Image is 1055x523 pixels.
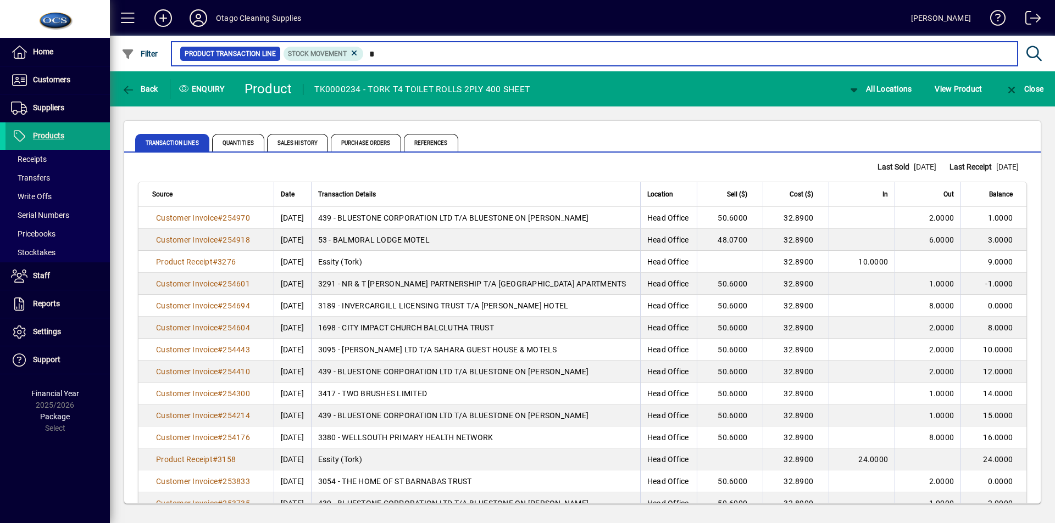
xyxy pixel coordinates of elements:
[218,433,223,442] span: #
[331,134,401,151] span: Purchase Orders
[960,426,1026,448] td: 16.0000
[836,79,924,99] app-page-header-button: Change Location
[697,295,763,317] td: 50.6000
[858,455,888,464] span: 24.0000
[156,433,218,442] span: Customer Invoice
[218,301,223,310] span: #
[223,213,250,222] span: 254970
[152,322,254,334] a: Customer Invoice#254604
[993,79,1055,99] app-page-header-button: Close enquiry
[135,134,209,151] span: Transaction Lines
[647,188,673,200] span: Location
[274,273,311,295] td: [DATE]
[223,367,250,376] span: 254410
[763,492,829,514] td: 32.8900
[218,411,223,420] span: #
[218,257,236,266] span: 3276
[33,355,60,364] span: Support
[156,477,218,486] span: Customer Invoice
[882,188,888,200] span: In
[311,229,640,251] td: 53 - BALMORAL LODGE MOTEL
[152,387,254,400] a: Customer Invoice#254300
[763,295,829,317] td: 32.8900
[763,404,829,426] td: 32.8900
[152,278,254,290] a: Customer Invoice#254601
[5,187,110,206] a: Write Offs
[156,213,218,222] span: Customer Invoice
[311,426,640,448] td: 3380 - WELLSOUTH PRIMARY HEALTH NETWORK
[274,295,311,317] td: [DATE]
[223,345,250,354] span: 254443
[929,411,954,420] span: 1.0000
[5,224,110,243] a: Pricebooks
[960,317,1026,339] td: 8.0000
[960,470,1026,492] td: 0.0000
[223,235,250,244] span: 254918
[152,453,240,465] a: Product Receipt#3158
[949,161,996,173] span: Last Receipt
[281,188,304,200] div: Date
[318,188,376,200] span: Transaction Details
[11,173,50,182] span: Transfers
[763,207,829,229] td: 32.8900
[960,492,1026,514] td: 2.0000
[223,499,250,508] span: 253735
[647,235,689,244] span: Head Office
[274,404,311,426] td: [DATE]
[647,345,689,354] span: Head Office
[152,344,254,356] a: Customer Invoice#254443
[288,50,347,58] span: Stock movement
[311,470,640,492] td: 3054 - THE HOME OF ST BARNABAS TRUST
[960,361,1026,383] td: 12.0000
[218,389,223,398] span: #
[647,279,689,288] span: Head Office
[218,367,223,376] span: #
[223,389,250,398] span: 254300
[274,251,311,273] td: [DATE]
[1002,79,1046,99] button: Close
[5,262,110,290] a: Staff
[274,426,311,448] td: [DATE]
[152,188,173,200] span: Source
[929,433,954,442] span: 8.0000
[647,477,689,486] span: Head Office
[847,85,912,93] span: All Locations
[218,323,223,332] span: #
[911,9,971,27] div: [PERSON_NAME]
[763,339,829,361] td: 32.8900
[878,161,914,173] span: Last Sold
[218,455,236,464] span: 3158
[218,235,223,244] span: #
[223,279,250,288] span: 254601
[223,477,250,486] span: 253833
[11,229,55,238] span: Pricebooks
[932,79,985,99] button: View Product
[311,317,640,339] td: 1698 - CITY IMPACT CHURCH BALCLUTHA TRUST
[213,455,218,464] span: #
[763,273,829,295] td: 32.8900
[914,162,936,171] span: [DATE]
[31,389,79,398] span: Financial Year
[1005,85,1043,93] span: Close
[929,367,954,376] span: 2.0000
[156,301,218,310] span: Customer Invoice
[40,412,70,421] span: Package
[311,361,640,383] td: 439 - BLUESTONE CORPORATION LTD T/A BLUESTONE ON [PERSON_NAME]
[274,492,311,514] td: [DATE]
[152,188,267,200] div: Source
[960,383,1026,404] td: 14.0000
[982,2,1006,38] a: Knowledge Base
[647,455,689,464] span: Head Office
[929,323,954,332] span: 2.0000
[156,499,218,508] span: Customer Invoice
[274,470,311,492] td: [DATE]
[763,251,829,273] td: 32.8900
[5,318,110,346] a: Settings
[33,131,64,140] span: Products
[245,80,292,98] div: Product
[5,38,110,66] a: Home
[311,448,640,470] td: Essity (Tork)
[311,295,640,317] td: 3189 - INVERCARGILL LICENSING TRUST T/A [PERSON_NAME] HOTEL
[119,44,161,64] button: Filter
[152,300,254,312] a: Customer Invoice#254694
